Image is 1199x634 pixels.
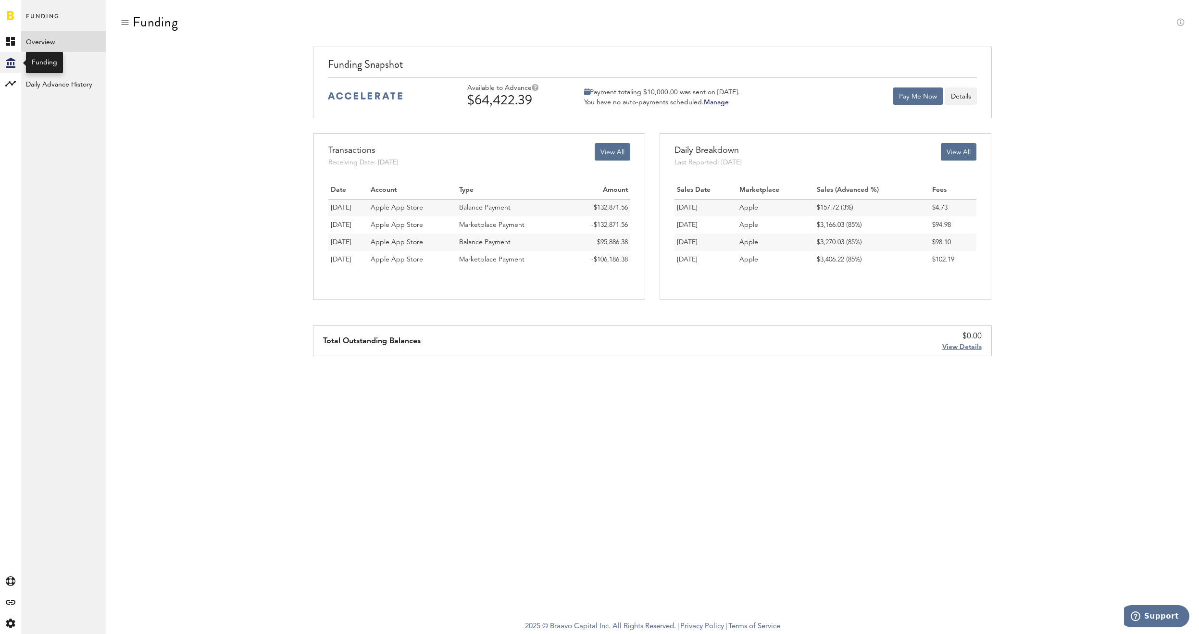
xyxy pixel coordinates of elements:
iframe: Opens a widget where you can find more information [1124,605,1189,629]
div: Receiving Date: [DATE] [328,158,399,167]
span: Apple App Store [371,222,423,228]
button: Details [945,87,977,105]
span: -$132,871.56 [591,222,628,228]
button: View All [595,143,630,161]
td: $94.98 [930,216,976,234]
span: 2025 © Braavo Capital Inc. All Rights Reserved. [525,620,676,634]
td: Balance Payment [457,199,566,216]
th: Amount [566,182,630,199]
div: Last Reported: [DATE] [674,158,742,167]
span: $95,886.38 [597,239,628,246]
div: Funding [133,14,178,30]
div: You have no auto-payments scheduled. [584,98,740,107]
div: Transactions [328,143,399,158]
span: [DATE] [331,204,351,211]
div: Total Outstanding Balances [323,326,421,356]
td: Apple App Store [368,251,457,268]
a: Transactions [21,52,106,73]
th: Account [368,182,457,199]
span: View Details [942,344,982,350]
td: Apple App Store [368,234,457,251]
td: -$106,186.38 [566,251,630,268]
td: Apple [737,234,814,251]
span: Apple App Store [371,256,423,263]
td: Apple [737,251,814,268]
button: Pay Me Now [893,87,943,105]
div: Daily Breakdown [674,143,742,158]
td: Marketplace Payment [457,216,566,234]
td: [DATE] [674,251,737,268]
div: $64,422.39 [467,92,559,108]
a: Daily Advance History [21,73,106,94]
th: Type [457,182,566,199]
th: Fees [930,182,976,199]
td: Apple App Store [368,216,457,234]
a: Manage [704,99,729,106]
div: Available to Advance [467,84,559,92]
span: [DATE] [331,239,351,246]
th: Sales (Advanced %) [814,182,930,199]
td: $3,166.03 (85%) [814,216,930,234]
th: Sales Date [674,182,737,199]
span: Marketplace Payment [459,222,525,228]
button: View All [941,143,976,161]
td: Balance Payment [457,234,566,251]
td: $132,871.56 [566,199,630,216]
td: -$132,871.56 [566,216,630,234]
td: [DATE] [674,216,737,234]
td: $4.73 [930,199,976,216]
td: 04.09.25 [328,216,368,234]
th: Date [328,182,368,199]
img: accelerate-medium-blue-logo.svg [328,92,402,99]
span: -$106,186.38 [591,256,628,263]
td: $102.19 [930,251,976,268]
span: Apple App Store [371,204,423,211]
td: $157.72 (3%) [814,199,930,216]
div: Funding [32,58,57,67]
td: $3,406.22 (85%) [814,251,930,268]
div: Payment totaling $10,000.00 was sent on [DATE]. [584,88,740,97]
td: Apple [737,216,814,234]
span: $132,871.56 [594,204,628,211]
td: Apple App Store [368,199,457,216]
td: Apple [737,199,814,216]
span: Balance Payment [459,239,511,246]
span: Marketplace Payment [459,256,525,263]
div: Funding Snapshot [328,57,976,77]
td: $98.10 [930,234,976,251]
span: [DATE] [331,256,351,263]
span: Balance Payment [459,204,511,211]
span: Apple App Store [371,239,423,246]
span: [DATE] [331,222,351,228]
td: Marketplace Payment [457,251,566,268]
td: $3,270.03 (85%) [814,234,930,251]
td: [DATE] [674,199,737,216]
td: 31.07.25 [328,251,368,268]
th: Marketplace [737,182,814,199]
td: 05.09.25 [328,199,368,216]
span: Funding [26,11,60,31]
a: Overview [21,31,106,52]
td: 01.08.25 [328,234,368,251]
td: [DATE] [674,234,737,251]
a: Privacy Policy [680,623,724,630]
a: Terms of Service [728,623,780,630]
div: $0.00 [942,331,982,342]
td: $95,886.38 [566,234,630,251]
